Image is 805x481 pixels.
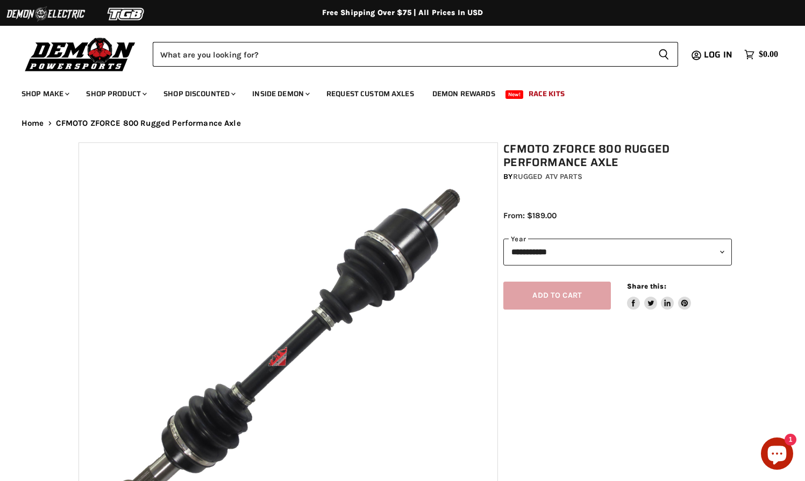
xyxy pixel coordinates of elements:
[513,172,582,181] a: Rugged ATV Parts
[5,4,86,24] img: Demon Electric Logo 2
[22,35,139,73] img: Demon Powersports
[153,42,650,67] input: Search
[650,42,678,67] button: Search
[78,83,153,105] a: Shop Product
[758,437,796,472] inbox-online-store-chat: Shopify online store chat
[627,282,666,290] span: Share this:
[86,4,167,24] img: TGB Logo 2
[505,90,524,99] span: New!
[503,171,732,183] div: by
[521,83,573,105] a: Race Kits
[503,142,732,169] h1: CFMOTO ZFORCE 800 Rugged Performance Axle
[503,239,732,265] select: year
[424,83,503,105] a: Demon Rewards
[704,48,732,61] span: Log in
[13,83,76,105] a: Shop Make
[759,49,778,60] span: $0.00
[699,50,739,60] a: Log in
[627,282,691,310] aside: Share this:
[155,83,242,105] a: Shop Discounted
[244,83,316,105] a: Inside Demon
[318,83,422,105] a: Request Custom Axles
[13,78,775,105] ul: Main menu
[503,211,557,220] span: From: $189.00
[56,119,241,128] span: CFMOTO ZFORCE 800 Rugged Performance Axle
[739,47,783,62] a: $0.00
[22,119,44,128] a: Home
[153,42,678,67] form: Product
